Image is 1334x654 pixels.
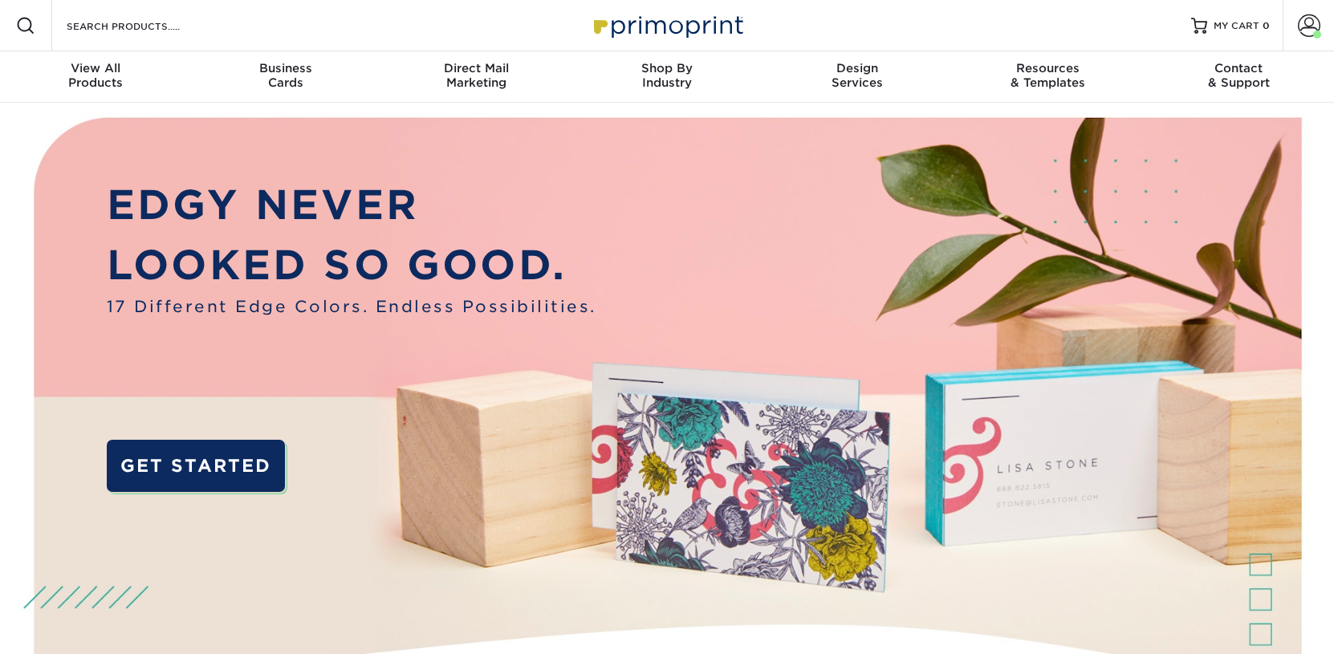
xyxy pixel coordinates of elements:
[190,51,380,103] a: BusinessCards
[107,295,596,319] span: 17 Different Edge Colors. Endless Possibilities.
[107,175,596,235] p: EDGY NEVER
[190,61,380,90] div: Cards
[571,61,762,75] span: Shop By
[953,61,1143,90] div: & Templates
[381,51,571,103] a: Direct MailMarketing
[65,16,222,35] input: SEARCH PRODUCTS.....
[763,61,953,75] span: Design
[1144,51,1334,103] a: Contact& Support
[953,61,1143,75] span: Resources
[571,51,762,103] a: Shop ByIndustry
[953,51,1143,103] a: Resources& Templates
[763,61,953,90] div: Services
[571,61,762,90] div: Industry
[587,8,747,43] img: Primoprint
[763,51,953,103] a: DesignServices
[381,61,571,90] div: Marketing
[1144,61,1334,75] span: Contact
[381,61,571,75] span: Direct Mail
[1263,20,1270,31] span: 0
[107,440,285,493] a: GET STARTED
[1144,61,1334,90] div: & Support
[190,61,380,75] span: Business
[107,235,596,295] p: LOOKED SO GOOD.
[1214,19,1259,33] span: MY CART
